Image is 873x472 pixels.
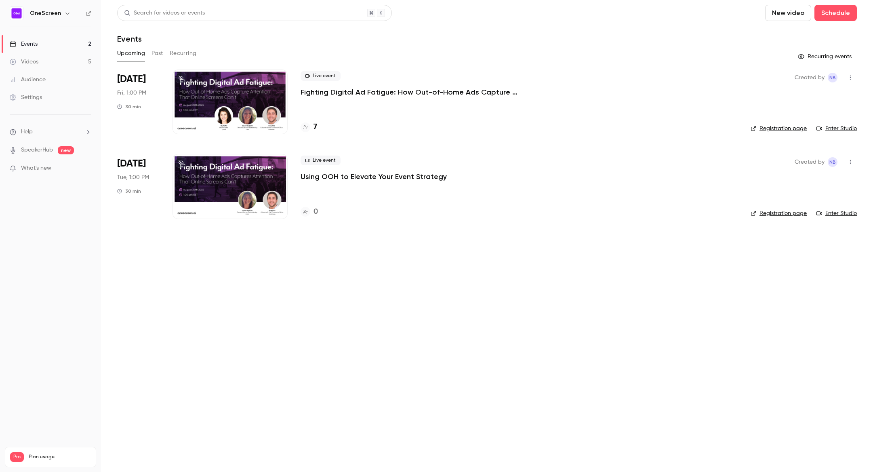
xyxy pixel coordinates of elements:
a: Registration page [751,124,807,133]
div: Settings [10,93,42,101]
span: NB [829,157,836,167]
button: Upcoming [117,47,145,60]
a: SpeakerHub [21,146,53,154]
button: Recurring [170,47,197,60]
span: Nick Bennett [828,157,837,167]
a: Fighting Digital Ad Fatigue: How Out-of-Home Ads Capture Attention That Online Screens Can’t [301,87,543,97]
span: Live event [301,71,341,81]
a: Registration page [751,209,807,217]
h6: OneScreen [30,9,61,17]
span: Plan usage [29,454,91,460]
span: [DATE] [117,157,146,170]
div: Videos [10,58,38,66]
span: Live event [301,156,341,165]
button: Recurring events [794,50,857,63]
span: [DATE] [117,73,146,86]
h4: 0 [313,206,318,217]
a: 7 [301,122,317,133]
span: Nick Bennett [828,73,837,82]
iframe: Noticeable Trigger [82,165,91,172]
span: Pro [10,452,24,462]
img: OneScreen [10,7,23,20]
div: Events [10,40,38,48]
button: Past [151,47,163,60]
span: NB [829,73,836,82]
span: Tue, 1:00 PM [117,173,149,181]
span: Created by [795,157,825,167]
div: 30 min [117,188,141,194]
div: 30 min [117,103,141,110]
div: Sep 16 Tue, 1:00 PM (America/New York) [117,154,160,219]
a: Enter Studio [816,209,857,217]
button: Schedule [814,5,857,21]
h4: 7 [313,122,317,133]
span: Help [21,128,33,136]
li: help-dropdown-opener [10,128,91,136]
div: Aug 29 Fri, 1:00 PM (America/New York) [117,70,160,134]
a: Using OOH to Elevate Your Event Strategy [301,172,447,181]
div: Audience [10,76,46,84]
span: What's new [21,164,51,173]
a: 0 [301,206,318,217]
span: new [58,146,74,154]
div: Search for videos or events [124,9,205,17]
span: Fri, 1:00 PM [117,89,146,97]
a: Enter Studio [816,124,857,133]
span: Created by [795,73,825,82]
h1: Events [117,34,142,44]
button: New video [765,5,811,21]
